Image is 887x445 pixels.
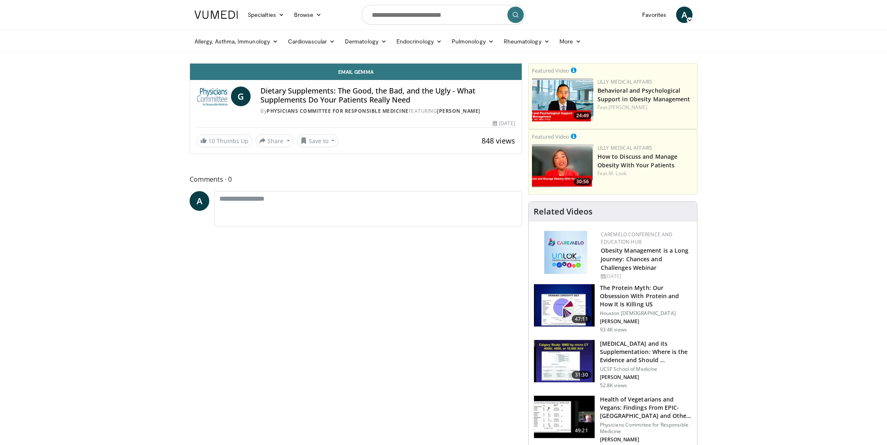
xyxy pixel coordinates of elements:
[601,231,673,245] a: CaReMeLO Conference and Education Hub
[289,7,327,23] a: Browse
[197,135,252,147] a: 10 Thumbs Up
[532,144,593,187] a: 30:56
[260,107,515,115] div: By FEATURING
[482,136,515,146] span: 848 views
[283,33,340,50] a: Cardiovascular
[532,133,569,140] small: Featured Video
[597,78,653,85] a: Lilly Medical Affairs
[190,174,522,185] span: Comments 0
[499,33,554,50] a: Rheumatology
[600,436,692,443] p: [PERSON_NAME]
[243,7,289,23] a: Specialties
[534,284,595,327] img: b7b8b05e-5021-418b-a89a-60a270e7cf82.150x105_q85_crop-smart_upscale.jpg
[609,170,627,177] a: M. Look
[572,427,591,435] span: 49:21
[534,340,692,389] a: 31:30 [MEDICAL_DATA] and its Supplementation: Where is the Evidence and Should … UCSF School of M...
[195,11,238,19] img: VuMedi Logo
[597,87,690,103] a: Behavioral and Psychological Support in Obesity Management
[597,144,653,151] a: Lilly Medical Affairs
[637,7,671,23] a: Favorites
[391,33,447,50] a: Endocrinology
[190,64,522,80] a: Email Gemma
[601,273,690,280] div: [DATE]
[267,107,409,114] a: Physicians Committee for Responsible Medicine
[493,120,515,127] div: [DATE]
[574,178,591,185] span: 30:56
[197,87,228,106] img: Physicians Committee for Responsible Medicine
[574,112,591,119] span: 24:49
[600,284,692,308] h3: The Protein Myth: Our Obsession With Protein and How It Is Killing US
[208,137,215,145] span: 10
[534,396,595,438] img: 606f2b51-b844-428b-aa21-8c0c72d5a896.150x105_q85_crop-smart_upscale.jpg
[362,5,525,25] input: Search topics, interventions
[609,104,647,111] a: [PERSON_NAME]
[600,340,692,364] h3: [MEDICAL_DATA] and its Supplementation: Where is the Evidence and Should …
[600,374,692,381] p: [PERSON_NAME]
[600,422,692,435] p: Physicians Committee for Responsible Medicine
[597,170,694,177] div: Feat.
[676,7,692,23] a: A
[597,104,694,111] div: Feat.
[600,318,692,325] p: [PERSON_NAME]
[572,371,591,379] span: 31:30
[532,78,593,121] a: 24:49
[532,67,569,74] small: Featured Video
[600,326,627,333] p: 93.4K views
[534,207,593,217] h4: Related Videos
[600,382,627,389] p: 52.8K views
[437,107,480,114] a: [PERSON_NAME]
[532,144,593,187] img: c98a6a29-1ea0-4bd5-8cf5-4d1e188984a7.png.150x105_q85_crop-smart_upscale.png
[597,153,678,169] a: How to Discuss and Manage Obesity With Your Patients
[190,191,209,211] a: A
[190,33,283,50] a: Allergy, Asthma, Immunology
[260,87,515,104] h4: Dietary Supplements: The Good, the Bad, and the Ugly - What Supplements Do Your Patients Really Need
[534,284,692,333] a: 47:11 The Protein Myth: Our Obsession With Protein and How It Is Killing US Houston [DEMOGRAPHIC_...
[600,310,692,317] p: Houston [DEMOGRAPHIC_DATA]
[532,78,593,121] img: ba3304f6-7838-4e41-9c0f-2e31ebde6754.png.150x105_q85_crop-smart_upscale.png
[600,395,692,420] h3: Health of Vegetarians and Vegans: Findings From EPIC-[GEOGRAPHIC_DATA] and Othe…
[544,231,587,274] img: 45df64a9-a6de-482c-8a90-ada250f7980c.png.150x105_q85_autocrop_double_scale_upscale_version-0.2.jpg
[572,315,591,323] span: 47:11
[340,33,391,50] a: Dermatology
[600,366,692,372] p: UCSF School of Medicine
[447,33,499,50] a: Pulmonology
[534,340,595,383] img: 4bb25b40-905e-443e-8e37-83f056f6e86e.150x105_q85_crop-smart_upscale.jpg
[231,87,251,106] a: G
[601,246,689,272] a: Obesity Management is a Long Journey: Chances and Challenges Webinar
[297,134,339,147] button: Save to
[256,134,294,147] button: Share
[554,33,586,50] a: More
